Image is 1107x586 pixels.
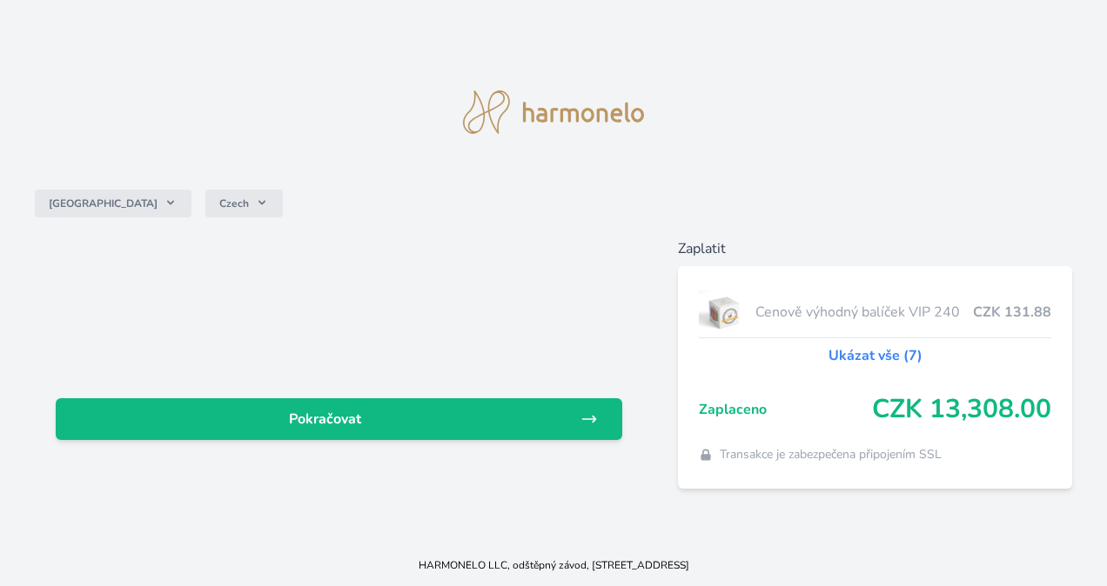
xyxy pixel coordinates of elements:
[56,398,622,440] a: Pokračovat
[872,394,1051,425] span: CZK 13,308.00
[699,290,748,334] img: vip.jpg
[35,190,191,217] button: [GEOGRAPHIC_DATA]
[219,196,249,210] span: Czech
[49,196,158,210] span: [GEOGRAPHIC_DATA]
[973,302,1051,323] span: CZK 131.88
[205,190,283,217] button: Czech
[678,238,1072,259] h6: Zaplatit
[70,409,580,430] span: Pokračovat
[699,399,872,420] span: Zaplaceno
[720,446,942,463] span: Transakce je zabezpečena připojením SSL
[829,345,922,366] a: Ukázat vše (7)
[463,90,644,134] img: logo.svg
[755,302,973,323] span: Cenově výhodný balíček VIP 240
